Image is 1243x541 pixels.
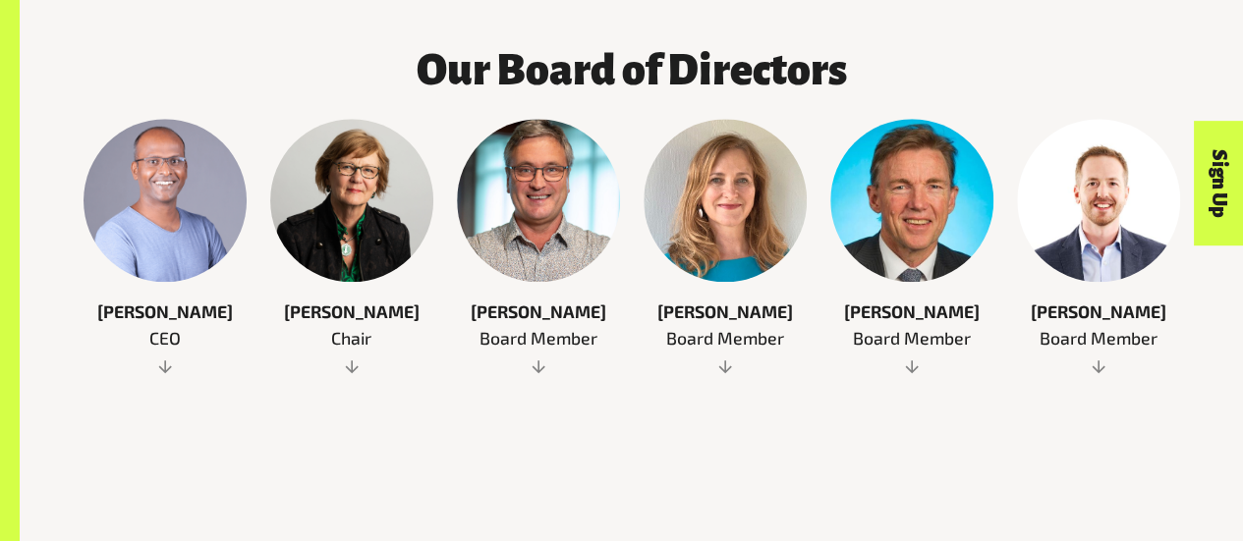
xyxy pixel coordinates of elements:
[644,298,807,324] span: [PERSON_NAME]
[270,298,433,324] span: [PERSON_NAME]
[457,298,620,324] span: [PERSON_NAME]
[270,325,433,351] span: Chair
[1017,325,1180,351] span: Board Member
[84,325,247,351] span: CEO
[270,48,993,95] h3: Our Board of Directors
[830,119,993,376] a: [PERSON_NAME] Board Member
[830,298,993,324] span: [PERSON_NAME]
[644,119,807,376] a: [PERSON_NAME] Board Member
[457,119,620,376] a: [PERSON_NAME] Board Member
[84,298,247,324] span: [PERSON_NAME]
[84,119,247,376] a: [PERSON_NAME] CEO
[830,325,993,351] span: Board Member
[457,325,620,351] span: Board Member
[1017,298,1180,324] span: [PERSON_NAME]
[270,119,433,376] a: [PERSON_NAME] Chair
[644,325,807,351] span: Board Member
[1017,119,1180,376] a: [PERSON_NAME] Board Member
